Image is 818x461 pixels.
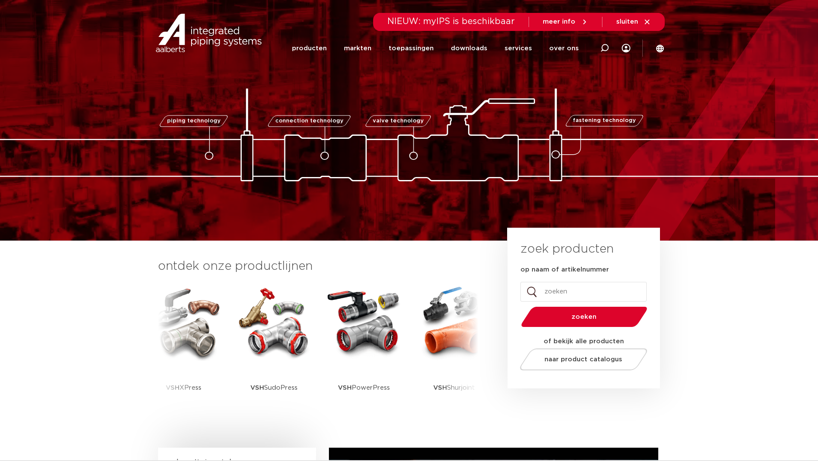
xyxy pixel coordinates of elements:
[573,118,636,124] span: fastening technology
[338,361,390,415] p: PowerPress
[373,118,424,124] span: valve technology
[543,18,575,25] span: meer info
[250,361,298,415] p: SudoPress
[275,118,343,124] span: connection technology
[166,361,201,415] p: XPress
[433,385,447,391] strong: VSH
[544,356,622,363] span: naar product catalogus
[451,31,487,66] a: downloads
[622,31,630,66] div: my IPS
[416,284,493,415] a: VSHShurjoint
[389,31,434,66] a: toepassingen
[166,385,179,391] strong: VSH
[520,241,614,258] h3: zoek producten
[543,314,625,320] span: zoeken
[520,266,609,274] label: op naam of artikelnummer
[616,18,638,25] span: sluiten
[387,17,515,26] span: NIEUW: myIPS is beschikbaar
[517,306,651,328] button: zoeken
[145,284,222,415] a: VSHXPress
[235,284,313,415] a: VSHSudoPress
[292,31,327,66] a: producten
[250,385,264,391] strong: VSH
[292,31,579,66] nav: Menu
[167,118,221,124] span: piping technology
[517,348,649,370] a: naar product catalogus
[616,18,651,26] a: sluiten
[344,31,371,66] a: markten
[505,31,532,66] a: services
[158,258,478,275] h3: ontdek onze productlijnen
[338,385,352,391] strong: VSH
[325,284,403,415] a: VSHPowerPress
[433,361,475,415] p: Shurjoint
[543,18,588,26] a: meer info
[544,338,624,345] strong: of bekijk alle producten
[549,31,579,66] a: over ons
[520,282,647,302] input: zoeken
